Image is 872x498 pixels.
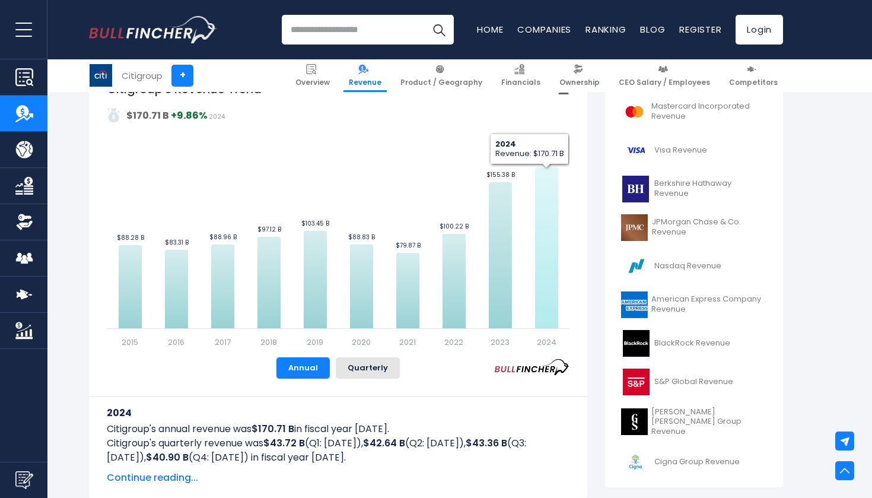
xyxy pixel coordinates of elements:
button: Quarterly [336,357,400,379]
img: Ownership [15,213,33,231]
a: Login [736,15,783,45]
a: Competitors [724,59,783,92]
img: BRK-B logo [621,176,651,202]
button: Annual [276,357,330,379]
img: SPGI logo [621,369,651,395]
a: BlackRock Revenue [614,327,774,360]
img: BLK logo [621,330,651,357]
span: Revenue [349,78,381,87]
strong: +9.86% [171,109,207,122]
a: Nasdaq Revenue [614,250,774,283]
text: 2019 [307,337,323,348]
text: $88.96 B [209,233,237,242]
strong: $170.71 B [126,109,169,122]
p: Citigroup's quarterly revenue was (Q1: [DATE]), (Q2: [DATE]), (Q3: [DATE]), (Q4: [DATE]) in fisca... [107,436,569,465]
p: Citigroup's annual revenue was in fiscal year [DATE]. [107,422,569,436]
span: CEO Salary / Employees [619,78,710,87]
a: Ownership [554,59,605,92]
b: $43.72 B [263,436,305,450]
span: Ownership [559,78,600,87]
text: $100.22 B [440,222,469,231]
text: 2021 [399,337,416,348]
a: Companies [517,23,571,36]
text: 2018 [260,337,277,348]
a: Ranking [585,23,626,36]
b: $40.90 B [146,451,189,464]
text: 2016 [168,337,184,348]
span: Continue reading... [107,471,569,485]
a: Overview [290,59,335,92]
img: CI logo [621,449,651,475]
text: $97.12 B [257,225,281,234]
a: Register [679,23,721,36]
a: JPMorgan Chase & Co. Revenue [614,211,774,244]
b: $42.64 B [363,436,405,450]
a: Mastercard Incorporated Revenue [614,96,774,128]
svg: Citigroup's Revenue Trend [107,81,569,348]
a: Cigna Group Revenue [614,446,774,478]
a: American Express Company Revenue [614,288,774,321]
a: Revenue [343,59,387,92]
text: $83.31 B [165,238,189,247]
a: + [171,65,193,87]
a: Berkshire Hathaway Revenue [614,173,774,205]
a: Go to homepage [89,16,217,43]
a: Home [477,23,503,36]
b: $43.36 B [466,436,507,450]
text: $170.71 B [534,156,559,164]
text: 2017 [215,337,231,348]
a: Product / Geography [395,59,488,92]
img: NDAQ logo [621,253,651,280]
span: Product / Geography [400,78,482,87]
span: Competitors [729,78,778,87]
a: Blog [640,23,665,36]
text: $88.28 B [117,233,144,242]
text: 2024 [537,337,556,348]
button: Search [424,15,454,45]
a: Visa Revenue [614,134,774,167]
text: 2015 [122,337,138,348]
img: addasd [107,108,121,122]
img: MA logo [621,99,648,125]
a: CEO Salary / Employees [613,59,715,92]
text: 2020 [352,337,371,348]
text: 2023 [491,337,510,348]
img: GS logo [621,408,648,435]
text: 2022 [444,337,463,348]
b: $170.71 B [252,422,294,436]
text: $88.83 B [348,233,375,242]
img: Bullfincher logo [89,16,217,43]
img: C logo [90,64,112,87]
text: $155.38 B [486,170,515,179]
img: JPM logo [621,214,648,241]
text: $79.87 B [396,241,421,250]
a: S&P Global Revenue [614,366,774,398]
span: Financials [501,78,540,87]
span: Overview [295,78,330,87]
text: $103.45 B [301,219,329,228]
div: Citigroup [122,69,163,83]
img: V logo [621,137,651,164]
a: Financials [496,59,546,92]
span: 2024 [209,112,225,121]
h3: 2024 [107,405,569,420]
a: [PERSON_NAME] [PERSON_NAME] Group Revenue [614,404,774,440]
img: AXP logo [621,291,648,318]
